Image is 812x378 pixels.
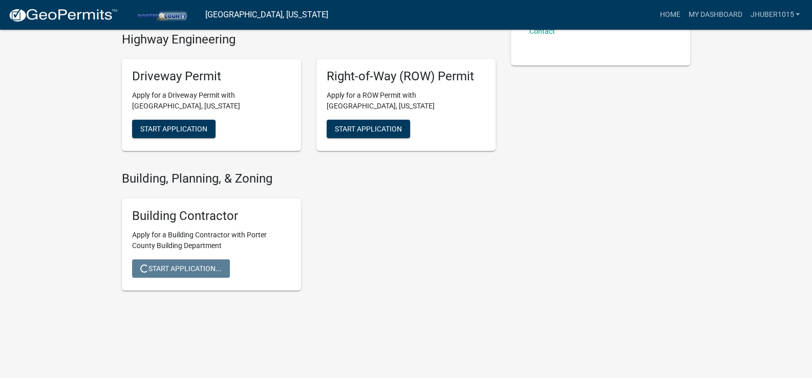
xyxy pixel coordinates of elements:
p: Apply for a ROW Permit with [GEOGRAPHIC_DATA], [US_STATE] [327,90,485,112]
span: Start Application [335,125,402,133]
button: Start Application [132,120,216,138]
span: Start Application [140,125,207,133]
a: [GEOGRAPHIC_DATA], [US_STATE] [205,6,328,24]
a: My Dashboard [684,5,746,25]
img: Porter County, Indiana [126,8,197,21]
p: Apply for a Driveway Permit with [GEOGRAPHIC_DATA], [US_STATE] [132,90,291,112]
button: Start Application [327,120,410,138]
p: Apply for a Building Contractor with Porter County Building Department [132,230,291,251]
h5: Building Contractor [132,209,291,224]
span: Start Application... [140,264,222,272]
h5: Driveway Permit [132,69,291,84]
a: Home [655,5,684,25]
a: Contact [529,27,555,35]
h4: Highway Engineering [122,32,496,47]
a: jhuber1015 [746,5,804,25]
button: Start Application... [132,259,230,278]
h5: Right-of-Way (ROW) Permit [327,69,485,84]
h4: Building, Planning, & Zoning [122,171,496,186]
